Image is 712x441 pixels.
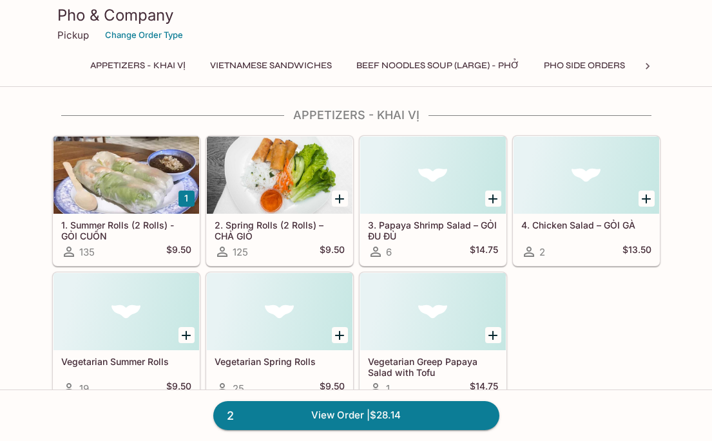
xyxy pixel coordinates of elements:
[166,244,191,259] h5: $9.50
[470,244,498,259] h5: $14.75
[320,244,345,259] h5: $9.50
[178,327,195,343] button: Add Vegetarian Summer Rolls
[332,327,348,343] button: Add Vegetarian Spring Rolls
[485,327,501,343] button: Add Vegetarian Greep Papaya Salad with Tofu
[622,244,651,259] h5: $13.50
[61,356,191,367] h5: Vegetarian Summer Rolls
[215,220,345,241] h5: 2. Spring Rolls (2 Rolls) – CHẢ GIÒ
[203,57,339,75] button: VIETNAMESE SANDWICHES
[360,136,506,214] div: 3. Papaya Shrimp Salad – GỎI ĐU ĐỦ
[206,136,353,266] a: 2. Spring Rolls (2 Rolls) – CHẢ GIÒ125$9.50
[537,57,632,75] button: PHO SIDE ORDERS
[207,273,352,350] div: Vegetarian Spring Rolls
[332,191,348,207] button: Add 2. Spring Rolls (2 Rolls) – CHẢ GIÒ
[79,246,95,258] span: 135
[360,136,506,266] a: 3. Papaya Shrimp Salad – GỎI ĐU ĐỦ6$14.75
[386,382,390,395] span: 1
[485,191,501,207] button: Add 3. Papaya Shrimp Salad – GỎI ĐU ĐỦ
[206,272,353,402] a: Vegetarian Spring Rolls25$9.50
[207,136,352,214] div: 2. Spring Rolls (2 Rolls) – CHẢ GIÒ
[349,57,526,75] button: BEEF NOODLES SOUP (LARGE) - PHỞ
[213,401,499,429] a: 2View Order |$28.14
[470,380,498,396] h5: $14.75
[233,246,248,258] span: 125
[639,191,655,207] button: Add 4. Chicken Salad – GỎI GÀ
[513,136,660,266] a: 4. Chicken Salad – GỎI GÀ2$13.50
[166,380,191,396] h5: $9.50
[514,136,659,214] div: 4. Chicken Salad – GỎI GÀ
[539,246,545,258] span: 2
[215,356,345,367] h5: Vegetarian Spring Rolls
[99,25,189,45] button: Change Order Type
[53,273,199,350] div: Vegetarian Summer Rolls
[368,220,498,241] h5: 3. Papaya Shrimp Salad – GỎI ĐU ĐỦ
[360,273,506,350] div: Vegetarian Greep Papaya Salad with Tofu
[178,191,195,207] button: Add 1. Summer Rolls (2 Rolls) - GỎI CUỐN
[521,220,651,230] h5: 4. Chicken Salad – GỎI GÀ
[79,382,89,395] span: 19
[386,246,392,258] span: 6
[219,407,242,425] span: 2
[53,136,199,214] div: 1. Summer Rolls (2 Rolls) - GỎI CUỐN
[368,356,498,377] h5: Vegetarian Greep Papaya Salad with Tofu
[83,57,193,75] button: Appetizers - KHAI VỊ
[53,272,200,402] a: Vegetarian Summer Rolls19$9.50
[57,29,89,41] p: Pickup
[61,220,191,241] h5: 1. Summer Rolls (2 Rolls) - GỎI CUỐN
[57,5,655,25] h3: Pho & Company
[233,382,244,395] span: 25
[53,136,200,266] a: 1. Summer Rolls (2 Rolls) - GỎI CUỐN135$9.50
[320,380,345,396] h5: $9.50
[52,108,660,122] h4: Appetizers - KHAI VỊ
[360,272,506,402] a: Vegetarian Greep Papaya Salad with Tofu1$14.75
